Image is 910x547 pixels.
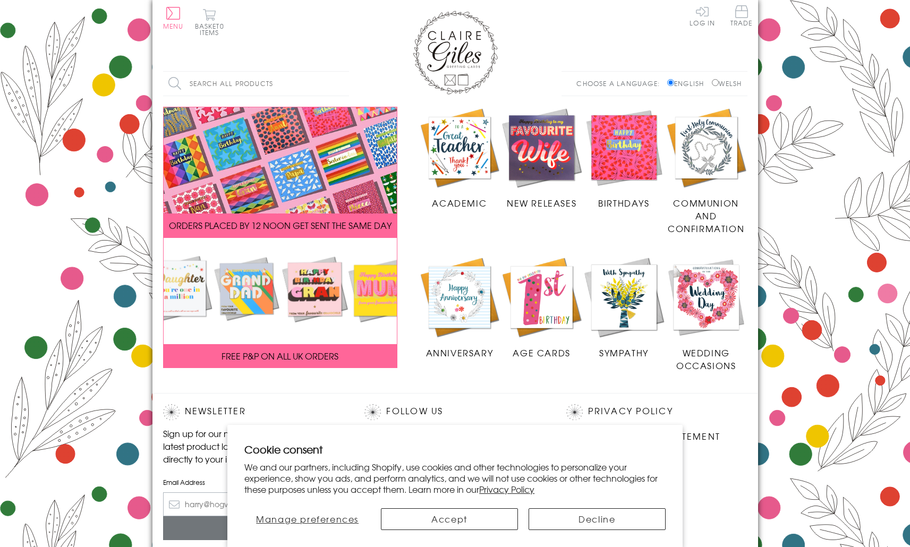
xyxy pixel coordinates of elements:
a: Log In [690,5,715,26]
a: Privacy Policy [588,404,673,418]
p: We and our partners, including Shopify, use cookies and other technologies to personalize your ex... [244,461,666,494]
a: New Releases [500,107,583,210]
a: Academic [419,107,501,210]
span: Anniversary [426,346,494,359]
button: Decline [529,508,666,530]
a: Birthdays [583,107,665,210]
h2: Newsletter [163,404,344,420]
input: Search all products [163,72,349,96]
img: Claire Giles Greetings Cards [413,11,498,95]
a: Trade [730,5,753,28]
a: Sympathy [583,256,665,359]
span: Trade [730,5,753,26]
button: Accept [381,508,518,530]
p: Choose a language: [576,79,665,88]
span: Academic [432,196,487,209]
button: Menu [163,7,184,29]
span: 0 items [200,21,224,37]
button: Basket0 items [195,8,224,36]
input: Search [338,72,349,96]
label: Welsh [712,79,742,88]
input: English [667,79,674,86]
span: Age Cards [513,346,570,359]
span: Communion and Confirmation [668,196,744,235]
span: Menu [163,21,184,31]
span: FREE P&P ON ALL UK ORDERS [222,349,338,362]
a: Communion and Confirmation [665,107,747,235]
label: Email Address [163,477,344,487]
span: New Releases [507,196,576,209]
a: Anniversary [419,256,501,359]
h2: Cookie consent [244,442,666,457]
p: Sign up for our newsletter to receive the latest product launches, news and offers directly to yo... [163,427,344,465]
span: ORDERS PLACED BY 12 NOON GET SENT THE SAME DAY [169,219,392,232]
input: Welsh [712,79,719,86]
span: Birthdays [598,196,649,209]
input: Subscribe [163,516,344,540]
a: Age Cards [500,256,583,359]
span: Manage preferences [256,512,359,525]
a: Wedding Occasions [665,256,747,372]
a: Privacy Policy [479,483,534,495]
h2: Follow Us [364,404,545,420]
span: Wedding Occasions [676,346,736,372]
label: English [667,79,709,88]
span: Sympathy [599,346,649,359]
button: Manage preferences [244,508,370,530]
input: harry@hogwarts.edu [163,492,344,516]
